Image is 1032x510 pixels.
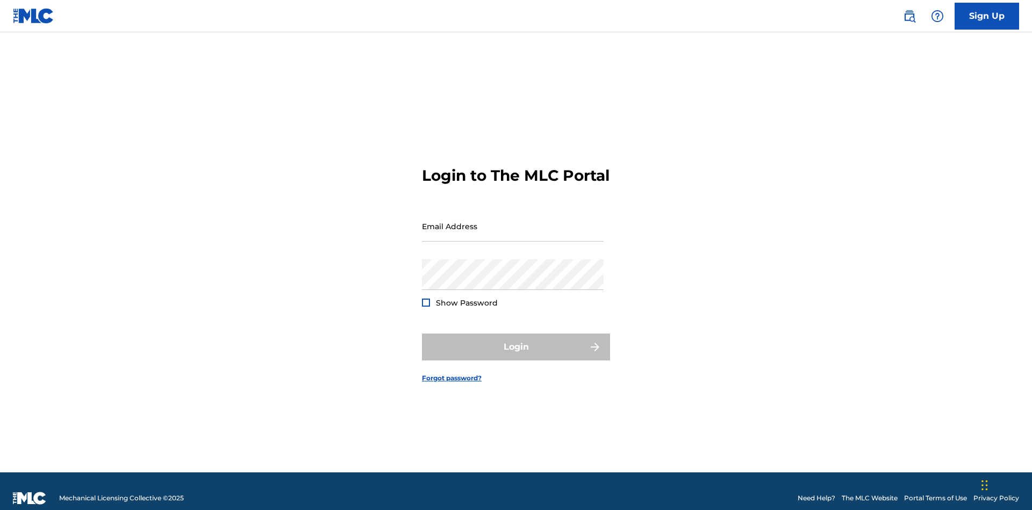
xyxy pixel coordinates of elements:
[422,373,482,383] a: Forgot password?
[798,493,835,503] a: Need Help?
[422,166,610,185] h3: Login to The MLC Portal
[899,5,920,27] a: Public Search
[978,458,1032,510] iframe: Chat Widget
[59,493,184,503] span: Mechanical Licensing Collective © 2025
[931,10,944,23] img: help
[842,493,898,503] a: The MLC Website
[981,469,988,501] div: Drag
[13,8,54,24] img: MLC Logo
[927,5,948,27] div: Help
[436,298,498,308] span: Show Password
[903,10,916,23] img: search
[973,493,1019,503] a: Privacy Policy
[955,3,1019,30] a: Sign Up
[13,492,46,505] img: logo
[904,493,967,503] a: Portal Terms of Use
